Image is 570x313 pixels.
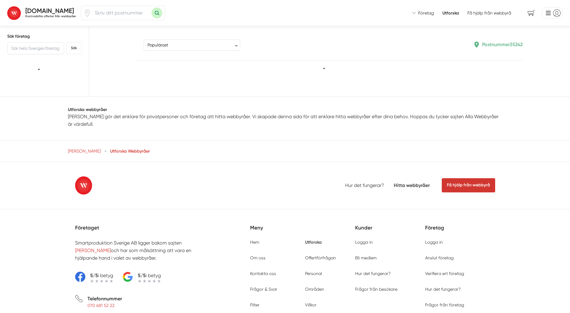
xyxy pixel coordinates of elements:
[442,10,459,16] a: Utforska
[442,178,495,192] span: Få hjälp från webbyrå
[104,148,107,154] span: »
[250,224,355,239] h5: Meny
[90,273,98,278] strong: 5/5
[250,271,276,276] a: Kontakta oss
[305,271,322,276] a: Personal
[523,8,539,18] span: navigation-cart
[84,9,91,17] span: Klicka för att använda din position.
[110,148,150,154] a: Utforska Webbyråer
[91,6,151,20] input: Skriv ditt postnummer
[425,302,464,307] a: Frågor från företag
[68,106,502,112] h1: Utforska webbyråer
[68,149,101,153] a: [PERSON_NAME]
[305,239,322,245] a: Utforska
[75,224,250,239] h5: Företaget
[355,287,397,292] a: Frågor från besökare
[123,272,161,283] a: 5/5i betyg
[75,295,83,302] svg: Telefon
[250,255,266,260] a: Om oss
[84,9,91,17] svg: Pin / Karta
[151,8,162,18] button: Sök med postnummer
[7,33,81,40] h5: Sök företag
[75,239,210,262] p: Smartproduktion Sverige AB ligger bakom sajten och har som målsättning att vara en hjälpande hand...
[467,10,511,16] span: Få hjälp från webbyrå
[482,41,523,48] p: Postnummer 35242
[90,272,113,279] p: i betyg
[7,42,64,54] input: Sök hela Sveriges företag här...
[305,302,317,307] a: Villkor
[68,148,502,154] nav: Breadcrumb
[305,255,336,260] a: Offertförfrågan
[355,271,391,276] a: Hur det fungerar?
[250,287,277,292] a: Frågor & Svar
[425,287,461,292] a: Hur det fungerar?
[425,224,495,239] h5: Företag
[355,240,373,245] a: Logga in
[425,271,464,276] a: Verifiera ert företag
[418,10,434,16] span: Företag
[88,295,122,302] p: Telefonnummer
[355,224,425,239] h5: Kunder
[345,182,384,188] a: Hur det fungerar?
[25,14,76,18] h2: Kostnadsfria offerter från webbyråer
[250,302,260,307] a: Filter
[75,248,111,253] a: [PERSON_NAME]
[66,42,81,54] button: Sök
[425,255,454,260] a: Anslut företag
[425,240,443,245] a: Logga in
[305,287,324,292] a: Områden
[75,176,92,194] img: Logotyp Alla Webbyråer
[68,113,502,128] p: [PERSON_NAME] gör det enklare för privatpersoner och företag att hitta webbyråer. Vi skapade denn...
[75,272,113,283] a: 5/5i betyg
[138,272,161,279] p: i betyg
[25,7,74,14] strong: [DOMAIN_NAME]
[7,5,76,21] a: Alla Webbyråer [DOMAIN_NAME] Kostnadsfria offerter från webbyråer
[355,255,377,260] a: Bli medlem
[88,303,115,308] a: 070 681 52 22
[250,240,259,245] a: Hem
[394,182,430,188] a: Hitta webbyråer
[138,273,146,278] strong: 5/5
[7,6,21,20] img: Alla Webbyråer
